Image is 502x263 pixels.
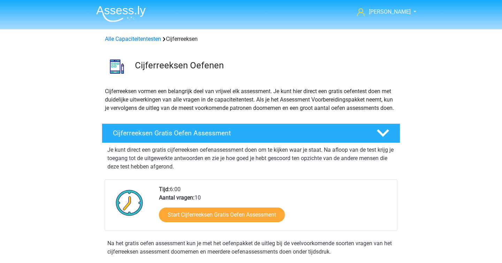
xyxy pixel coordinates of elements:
[369,8,411,15] span: [PERSON_NAME]
[105,239,397,256] div: Na het gratis oefen assessment kun je met het oefenpakket de uitleg bij de veelvoorkomende soorte...
[154,185,397,231] div: 6:00 10
[105,36,161,42] a: Alle Capaciteitentesten
[112,185,147,220] img: Klok
[159,194,195,201] b: Aantal vragen:
[159,186,170,193] b: Tijd:
[102,35,400,43] div: Cijferreeksen
[135,60,395,71] h3: Cijferreeksen Oefenen
[159,208,285,222] a: Start Cijferreeksen Gratis Oefen Assessment
[354,8,411,16] a: [PERSON_NAME]
[102,52,132,81] img: cijferreeksen
[96,6,146,22] img: Assessly
[105,87,397,112] p: Cijferreeksen vormen een belangrijk deel van vrijwel elk assessment. Je kunt hier direct een grat...
[107,146,395,171] p: Je kunt direct een gratis cijferreeksen oefenassessment doen om te kijken waar je staat. Na afloo...
[113,129,365,137] h4: Cijferreeksen Gratis Oefen Assessment
[99,123,403,143] a: Cijferreeksen Gratis Oefen Assessment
